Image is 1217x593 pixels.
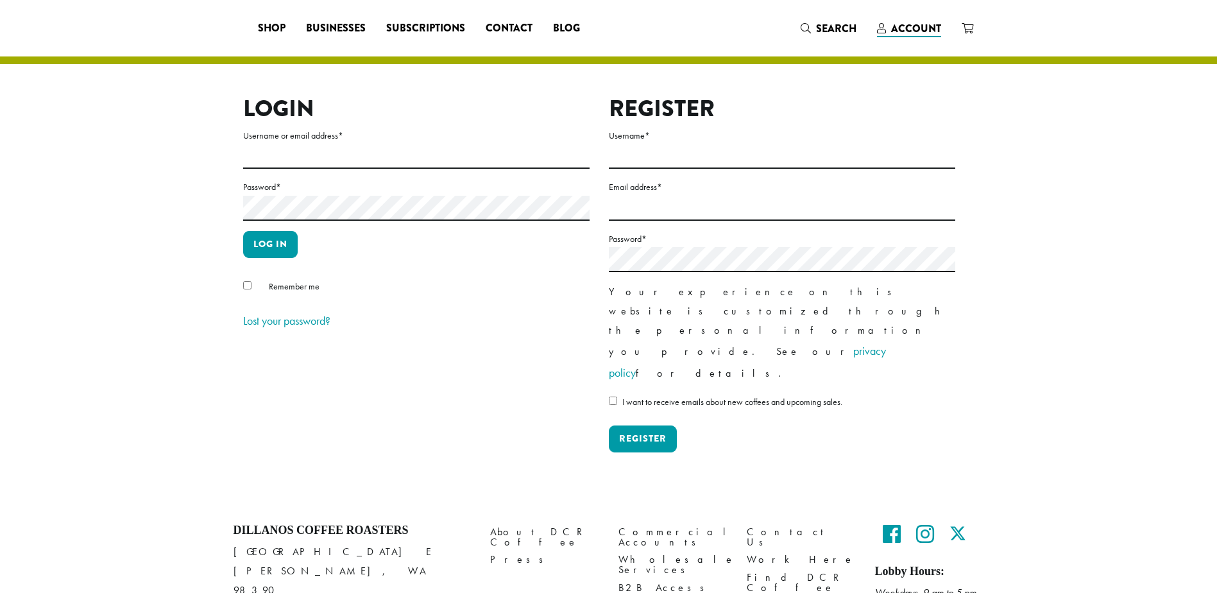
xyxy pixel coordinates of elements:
a: About DCR Coffee [490,524,599,551]
a: Commercial Accounts [618,524,728,551]
span: Subscriptions [386,21,465,37]
a: Press [490,551,599,569]
h5: Lobby Hours: [875,565,984,579]
a: Wholesale Services [618,551,728,579]
span: Search [816,21,856,36]
span: Remember me [269,280,319,292]
span: I want to receive emails about new coffees and upcoming sales. [622,396,842,408]
label: Email address [609,179,955,195]
input: I want to receive emails about new coffees and upcoming sales. [609,397,617,405]
span: Blog [553,21,580,37]
h2: Login [243,95,590,123]
h4: Dillanos Coffee Roasters [234,524,471,538]
span: Account [891,21,941,36]
a: Search [790,18,867,39]
span: Contact [486,21,532,37]
span: Businesses [306,21,366,37]
a: Lost your password? [243,313,330,328]
a: Work Here [747,551,856,569]
a: Shop [248,18,296,39]
label: Password [243,179,590,195]
h2: Register [609,95,955,123]
button: Register [609,425,677,452]
p: Your experience on this website is customized through the personal information you provide. See o... [609,282,955,384]
label: Username [609,128,955,144]
label: Password [609,231,955,247]
a: Contact Us [747,524,856,551]
label: Username or email address [243,128,590,144]
button: Log in [243,231,298,258]
span: Shop [258,21,285,37]
a: privacy policy [609,343,886,380]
